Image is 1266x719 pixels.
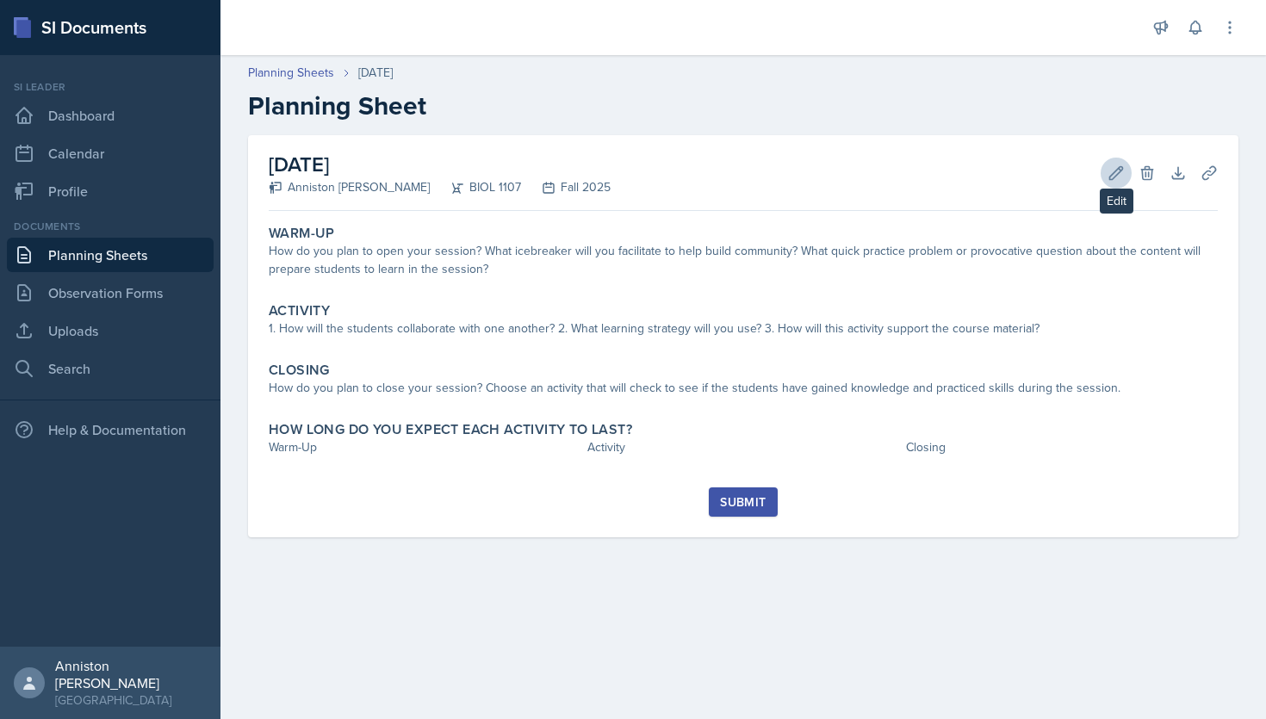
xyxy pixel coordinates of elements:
div: How do you plan to open your session? What icebreaker will you facilitate to help build community... [269,242,1218,278]
a: Dashboard [7,98,214,133]
div: Si leader [7,79,214,95]
div: Submit [720,495,766,509]
div: Activity [587,438,899,456]
div: How do you plan to close your session? Choose an activity that will check to see if the students ... [269,379,1218,397]
h2: [DATE] [269,149,611,180]
a: Calendar [7,136,214,170]
div: Documents [7,219,214,234]
div: [GEOGRAPHIC_DATA] [55,691,207,709]
a: Planning Sheets [7,238,214,272]
label: Closing [269,362,330,379]
div: [DATE] [358,64,393,82]
a: Planning Sheets [248,64,334,82]
button: Submit [709,487,777,517]
div: BIOL 1107 [430,178,521,196]
a: Uploads [7,313,214,348]
a: Search [7,351,214,386]
div: Closing [906,438,1218,456]
label: Activity [269,302,330,319]
div: 1. How will the students collaborate with one another? 2. What learning strategy will you use? 3.... [269,319,1218,338]
label: How long do you expect each activity to last? [269,421,632,438]
div: Fall 2025 [521,178,611,196]
button: Edit [1101,158,1132,189]
div: Help & Documentation [7,412,214,447]
h2: Planning Sheet [248,90,1238,121]
div: Warm-Up [269,438,580,456]
a: Observation Forms [7,276,214,310]
div: Anniston [PERSON_NAME] [55,657,207,691]
a: Profile [7,174,214,208]
label: Warm-Up [269,225,335,242]
div: Anniston [PERSON_NAME] [269,178,430,196]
